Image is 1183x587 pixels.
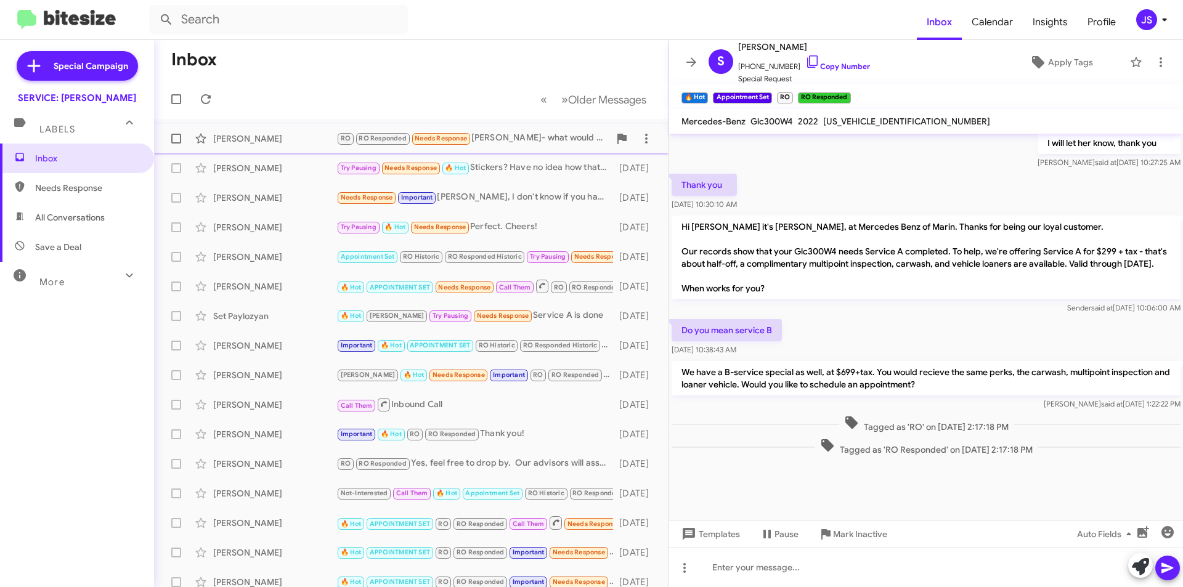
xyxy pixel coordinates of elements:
div: Thank you for letting me know ! [336,338,613,352]
span: Mercedes-Benz [681,116,746,127]
span: RO Responded Historic [572,489,646,497]
div: [DATE] [613,339,659,352]
div: [PERSON_NAME] [213,339,336,352]
span: 🔥 Hot [341,578,362,586]
a: Copy Number [805,62,870,71]
div: [DATE] [613,458,659,470]
span: Tagged as 'RO Responded' on [DATE] 2:17:18 PM [815,438,1038,456]
div: [PERSON_NAME] [213,192,336,204]
span: Needs Response [477,312,529,320]
div: [PERSON_NAME]- what would two back tires cost (mounted, balanced and front alignment performed) g... [336,131,609,145]
span: Try Pausing [433,312,468,320]
span: » [561,92,568,107]
span: 🔥 Hot [436,489,457,497]
div: Perfect. Cheers! [336,220,613,234]
button: Next [554,87,654,112]
span: 🔥 Hot [384,223,405,231]
span: Mark Inactive [833,523,887,545]
span: Needs Response [414,223,466,231]
span: 🔥 Hot [404,371,425,379]
div: [PERSON_NAME], I don't know if you have the access to see it now but we are getting the car [DATE... [336,190,613,204]
span: [PERSON_NAME] [341,371,396,379]
div: SERVICE: [PERSON_NAME] [18,92,136,104]
div: [PERSON_NAME] [213,251,336,263]
span: Appointment Set [465,489,519,497]
span: RO Responded [572,283,619,291]
div: [DATE] [613,310,659,322]
span: RO Historic [528,489,564,497]
span: Needs Response [341,193,393,201]
span: 🔥 Hot [341,312,362,320]
p: Thank you [672,174,737,196]
small: RO [777,92,793,103]
div: Thank you - appreciate your assistance [336,486,613,500]
span: Needs Response [415,134,467,142]
span: said at [1101,399,1123,408]
button: Auto Fields [1067,523,1146,545]
div: We are in [GEOGRAPHIC_DATA] - back [DATE] [336,249,613,264]
span: 🔥 Hot [381,341,402,349]
span: 🔥 Hot [341,548,362,556]
div: Inbound Call [336,515,613,530]
div: [PERSON_NAME] [213,132,336,145]
div: Hi [PERSON_NAME], it's [PERSON_NAME] left my car at the company for Service [PERSON_NAME] is assi... [336,368,613,382]
span: RO Responded Historic [448,253,522,261]
span: [PERSON_NAME] [738,39,870,54]
span: RO Responded [551,371,599,379]
span: [PERSON_NAME] [DATE] 10:27:25 AM [1038,158,1181,167]
span: RO Historic [403,253,439,261]
div: [PERSON_NAME] [213,399,336,411]
div: [DATE] [613,369,659,381]
span: 🔥 Hot [341,520,362,528]
span: RO [341,459,351,468]
span: Important [513,548,545,556]
nav: Page navigation example [534,87,654,112]
div: [DATE] [613,280,659,293]
div: [PERSON_NAME] [213,517,336,529]
span: RO Responded [457,578,504,586]
div: Thank you! [336,427,613,441]
small: RO Responded [798,92,850,103]
span: RO [533,371,543,379]
div: Inbound Call [336,278,613,294]
span: Needs Response [438,283,490,291]
span: [DATE] 10:38:43 AM [672,345,736,354]
span: « [540,92,547,107]
span: RO [438,548,448,556]
a: Insights [1023,4,1078,40]
div: [PERSON_NAME] [213,546,336,559]
span: Save a Deal [35,241,81,253]
button: JS [1126,9,1169,30]
button: Mark Inactive [808,523,897,545]
a: Calendar [962,4,1023,40]
span: Needs Response [567,520,620,528]
button: Pause [750,523,808,545]
span: Important [401,193,433,201]
span: [PERSON_NAME] [DATE] 1:22:22 PM [1044,399,1181,408]
span: Try Pausing [341,164,376,172]
div: [PERSON_NAME] [213,162,336,174]
span: RO Responded [428,430,476,438]
a: Special Campaign [17,51,138,81]
div: [PERSON_NAME] [213,458,336,470]
div: [DATE] [613,487,659,500]
span: Appointment Set [341,253,395,261]
span: [PERSON_NAME] [370,312,425,320]
div: [DATE] [613,251,659,263]
span: More [39,277,65,288]
span: Important [493,371,525,379]
span: [US_VEHICLE_IDENTIFICATION_NUMBER] [823,116,990,127]
span: RO Responded [359,459,406,468]
p: Do you mean service B [672,319,782,341]
span: Call Them [341,402,373,410]
span: 🔥 Hot [445,164,466,172]
div: JS [1136,9,1157,30]
span: Labels [39,124,75,135]
div: [DATE] [613,192,659,204]
div: Set Paylozyan [213,310,336,322]
div: [PERSON_NAME] [213,369,336,381]
h1: Inbox [171,50,217,70]
span: Try Pausing [530,253,566,261]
